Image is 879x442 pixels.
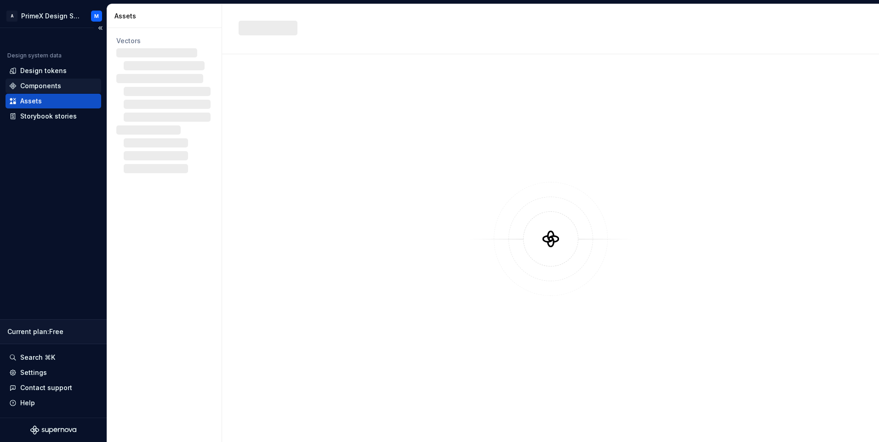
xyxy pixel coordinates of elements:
[20,383,72,392] div: Contact support
[6,380,101,395] button: Contact support
[21,11,80,21] div: PrimeX Design System
[116,36,212,45] div: Vectors
[7,327,99,336] div: Current plan : Free
[94,22,107,34] button: Collapse sidebar
[2,6,105,26] button: APrimeX Design SystemM
[6,396,101,410] button: Help
[20,81,61,91] div: Components
[6,350,101,365] button: Search ⌘K
[6,11,17,22] div: A
[6,109,101,124] a: Storybook stories
[20,96,42,106] div: Assets
[6,365,101,380] a: Settings
[20,398,35,408] div: Help
[6,79,101,93] a: Components
[20,353,55,362] div: Search ⌘K
[6,63,101,78] a: Design tokens
[7,52,62,59] div: Design system data
[20,368,47,377] div: Settings
[94,12,99,20] div: M
[30,425,76,435] svg: Supernova Logo
[114,11,218,21] div: Assets
[20,66,67,75] div: Design tokens
[20,112,77,121] div: Storybook stories
[6,94,101,108] a: Assets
